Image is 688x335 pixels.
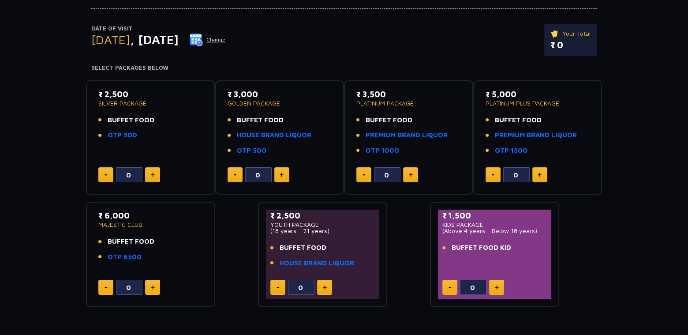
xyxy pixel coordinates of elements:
a: PREMIUM BRAND LIQUOR [495,130,577,140]
p: PLATINUM PACKAGE [356,100,461,106]
span: [DATE] [91,32,130,47]
button: Change [189,33,226,47]
p: ₹ 1,500 [442,210,547,222]
img: plus [151,285,155,290]
span: BUFFET FOOD [108,237,154,247]
h4: Select Packages Below [91,64,597,72]
a: OTP 6500 [108,252,142,262]
a: HOUSE BRAND LIQUOR [237,130,311,140]
a: OTP 1000 [366,146,399,156]
p: GOLDEN PACKAGE [228,100,332,106]
span: BUFFET FOOD [366,115,412,125]
img: minus [492,174,494,176]
a: OTP 500 [108,130,137,140]
img: plus [151,173,155,177]
p: (18 years - 21 years) [270,228,375,234]
img: plus [409,173,413,177]
p: ₹ 0 [550,38,591,52]
a: OTP 1500 [495,146,527,156]
p: Date of Visit [91,24,226,33]
img: minus [449,287,451,288]
span: BUFFET FOOD [237,115,284,125]
p: SILVER PACKAGE [98,100,203,106]
img: ticket [550,29,560,38]
p: MAJESTIC CLUB [98,222,203,228]
p: ₹ 3,000 [228,88,332,100]
img: plus [538,173,542,177]
img: plus [280,173,284,177]
span: BUFFET FOOD [495,115,542,125]
img: plus [323,285,327,290]
span: , [DATE] [130,32,179,47]
p: ₹ 2,500 [270,210,375,222]
p: KIDS PACKAGE [442,222,547,228]
p: (Above 4 years - Below 18 years) [442,228,547,234]
span: BUFFET FOOD [280,243,326,253]
img: minus [105,287,107,288]
p: ₹ 3,500 [356,88,461,100]
span: BUFFET FOOD [108,115,154,125]
span: BUFFET FOOD KID [452,243,511,253]
p: PLATINUM PLUS PACKAGE [486,100,590,106]
a: OTP 500 [237,146,266,156]
img: minus [363,174,365,176]
a: HOUSE BRAND LIQUOR [280,258,354,268]
p: ₹ 2,500 [98,88,203,100]
p: ₹ 5,000 [486,88,590,100]
p: ₹ 6,000 [98,210,203,222]
img: minus [105,174,107,176]
img: minus [234,174,236,176]
p: YOUTH PACKAGE [270,222,375,228]
img: plus [495,285,499,290]
p: Your Total [550,29,591,38]
a: PREMIUM BRAND LIQUOR [366,130,448,140]
img: minus [277,287,279,288]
